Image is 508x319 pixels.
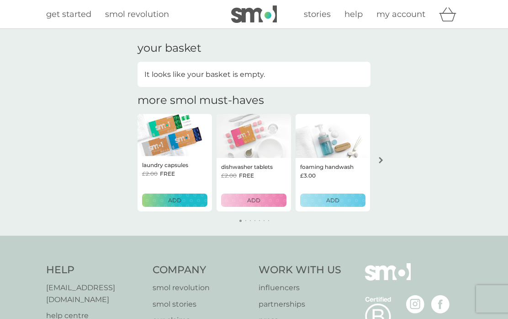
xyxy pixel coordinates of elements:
span: my account [376,9,425,19]
a: partnerships [259,298,341,310]
p: It looks like your basket is empty. [144,69,265,81]
a: my account [376,8,425,21]
a: smol revolution [105,8,169,21]
div: basket [439,5,462,23]
img: smol [365,263,411,294]
button: ADD [300,194,365,207]
span: £3.00 [300,171,316,180]
p: ADD [168,196,181,205]
a: smol revolution [153,282,250,294]
button: ADD [142,194,207,207]
img: smol [231,5,277,23]
h3: your basket [138,42,201,55]
span: help [344,9,363,19]
img: visit the smol Instagram page [406,295,424,314]
h4: Help [46,263,143,277]
a: influencers [259,282,341,294]
button: ADD [221,194,286,207]
a: stories [304,8,331,21]
span: get started [46,9,91,19]
span: FREE [160,169,175,178]
a: help [344,8,363,21]
h2: more smol must-haves [138,94,264,107]
a: [EMAIL_ADDRESS][DOMAIN_NAME] [46,282,143,305]
img: visit the smol Facebook page [431,295,450,314]
p: laundry capsules [142,161,188,169]
p: foaming handwash [300,162,354,171]
span: stories [304,9,331,19]
span: smol revolution [105,9,169,19]
p: dishwasher tablets [221,162,273,171]
h4: Company [153,263,250,277]
p: ADD [247,196,260,205]
span: FREE [239,171,254,180]
a: get started [46,8,91,21]
h4: Work With Us [259,263,341,277]
span: £2.00 [142,169,158,178]
a: smol stories [153,298,250,310]
p: ADD [326,196,339,205]
span: £2.00 [221,171,237,180]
